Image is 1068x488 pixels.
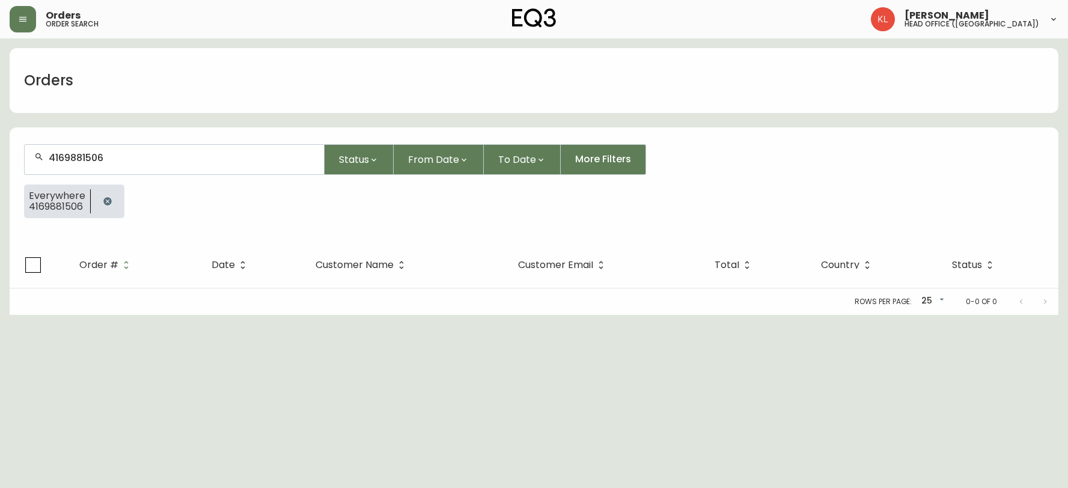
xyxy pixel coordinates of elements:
span: More Filters [575,153,631,166]
span: Date [212,260,251,270]
span: Total [715,260,755,270]
span: Customer Email [518,261,593,269]
p: Rows per page: [855,296,912,307]
button: To Date [484,144,561,175]
span: Status [952,261,982,269]
span: Order # [79,260,134,270]
span: Status [952,260,998,270]
div: 25 [917,291,947,311]
span: Status [339,152,369,167]
p: 0-0 of 0 [966,296,997,307]
button: From Date [394,144,484,175]
span: Customer Name [316,260,409,270]
span: Date [212,261,235,269]
span: Customer Name [316,261,394,269]
span: To Date [498,152,536,167]
span: Orders [46,11,81,20]
span: Country [821,260,875,270]
span: Everywhere [29,191,85,201]
button: Status [325,144,394,175]
h5: order search [46,20,99,28]
input: Search [49,152,314,163]
span: Total [715,261,739,269]
span: Country [821,261,859,269]
span: Customer Email [518,260,609,270]
span: 4169881506 [29,201,85,212]
img: 2c0c8aa7421344cf0398c7f872b772b5 [871,7,895,31]
span: Order # [79,261,118,269]
h1: Orders [24,70,73,91]
img: logo [512,8,557,28]
button: More Filters [561,144,646,175]
span: From Date [408,152,459,167]
span: [PERSON_NAME] [905,11,989,20]
h5: head office ([GEOGRAPHIC_DATA]) [905,20,1039,28]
